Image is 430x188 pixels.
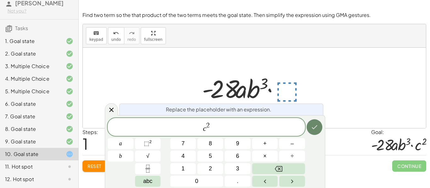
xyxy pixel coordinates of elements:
[88,163,101,169] span: Reset
[279,138,305,149] button: Minus
[209,152,212,160] span: 5
[66,88,73,95] i: Task finished and correct.
[263,152,267,160] span: ×
[203,124,207,132] var: c
[279,176,305,187] button: Right arrow
[5,125,56,133] div: 8. Goal state
[108,151,133,162] button: b
[225,163,251,174] button: 3
[225,151,251,162] button: 6
[15,25,28,31] span: Tasks
[66,125,73,133] i: Task finished and correct.
[5,37,56,45] div: 1. Goal state
[82,129,98,135] label: Steps:
[182,152,185,160] span: 4
[197,138,223,149] button: 8
[86,27,107,44] button: keyboardkeypad
[291,139,294,148] span: –
[5,50,56,57] div: 2. Goal state
[371,128,426,136] div: Goal:
[66,50,73,57] i: Task finished and correct.
[182,164,185,173] span: 1
[135,151,161,162] button: Square root
[66,113,73,120] i: Task finished and correct.
[129,30,135,37] i: redo
[170,163,196,174] button: 1
[252,176,278,187] button: Left arrow
[5,113,56,120] div: 7. Goal state
[236,152,239,160] span: 6
[5,100,56,108] div: 6. Goal state
[237,177,238,185] span: .
[197,163,223,174] button: 2
[108,27,124,44] button: undoundo
[82,12,426,19] p: Find two term so the that product of the two terms meets the goal state. Then simplify the expres...
[5,175,56,183] div: 12. Hot spot
[209,139,212,148] span: 8
[206,122,210,129] span: 2
[113,30,119,37] i: undo
[93,30,99,37] i: keyboard
[8,8,73,14] div: Not you?
[5,150,56,158] div: 10. Goal state
[225,176,251,187] button: .
[291,152,294,160] span: ÷
[108,138,133,149] button: a
[82,134,88,153] span: 1
[119,152,122,160] span: b
[252,151,278,162] button: Times
[135,163,161,174] button: Fraction
[195,177,198,185] span: 0
[5,75,56,83] div: 4. Multiple Choice
[170,151,196,162] button: 4
[119,139,122,148] span: a
[143,177,152,185] span: abc
[66,37,73,45] i: Task finished and correct.
[307,119,322,135] button: Done
[182,139,185,148] span: 7
[111,37,121,42] span: undo
[135,138,161,149] button: Squared
[66,75,73,83] i: Task finished and correct.
[66,138,73,145] i: Task finished and correct.
[252,138,278,149] button: Plus
[66,163,73,170] i: Task not started.
[66,150,73,158] i: Task started.
[263,139,267,148] span: +
[124,27,139,44] button: redoredo
[89,37,103,42] span: keypad
[170,176,223,187] button: 0
[225,138,251,149] button: 9
[149,139,152,144] sup: 2
[144,37,162,42] span: fullscreen
[144,140,149,147] span: ⬚
[141,27,166,44] button: fullscreen
[252,163,305,174] button: Backspace
[66,62,73,70] i: Task finished and correct.
[5,163,56,170] div: 11. Hot spot
[127,37,136,42] span: redo
[236,164,239,173] span: 3
[170,138,196,149] button: 7
[66,100,73,108] i: Task finished and correct.
[82,160,106,172] button: Reset
[236,139,239,148] span: 9
[197,151,223,162] button: 5
[135,176,161,187] button: Alphabet
[5,88,56,95] div: 5. Multiple Choice
[166,106,271,113] span: Replace the placeholder with an expression.
[279,151,305,162] button: Divide
[146,152,150,160] span: √
[209,164,212,173] span: 2
[5,62,56,70] div: 3. Multiple Choice
[5,138,56,145] div: 9. Goal state
[66,175,73,183] i: Task not started.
